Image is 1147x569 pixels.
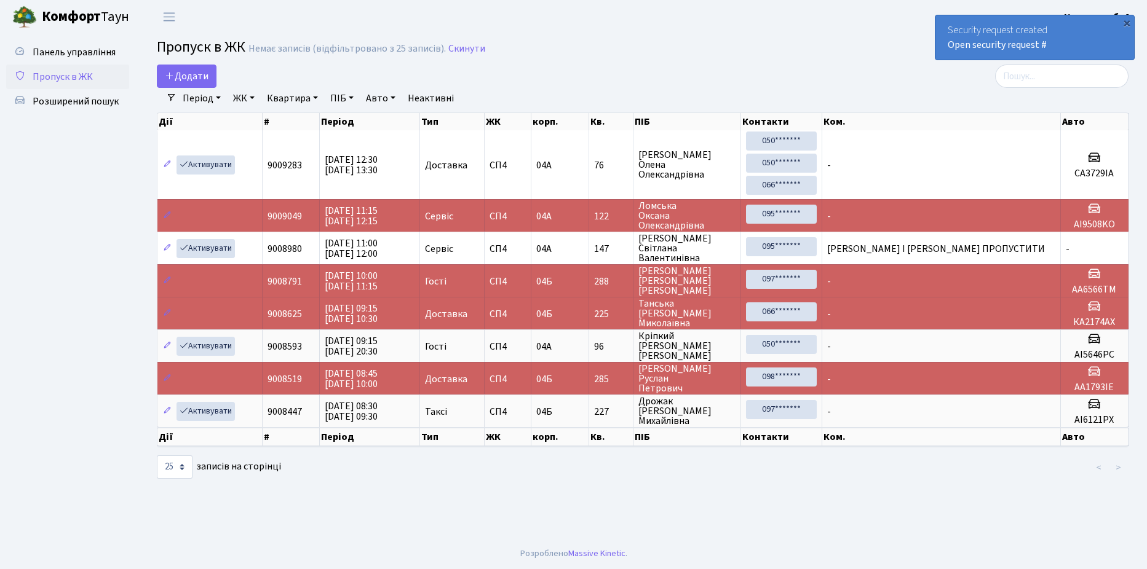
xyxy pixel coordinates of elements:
span: Танська [PERSON_NAME] Миколаївна [638,299,736,328]
a: Massive Kinetic [568,547,625,560]
a: Розширений пошук [6,89,129,114]
span: 9009049 [268,210,302,223]
h5: КА2174АХ [1066,316,1123,328]
a: Неактивні [403,88,459,109]
span: [DATE] 12:30 [DATE] 13:30 [325,153,378,177]
a: Активувати [177,402,235,421]
span: - [827,210,831,223]
span: 04Б [536,275,552,288]
span: СП4 [490,211,526,221]
span: 9008625 [268,307,302,321]
a: Консьєрж б. 4. [1064,10,1132,25]
a: Квартира [262,88,323,109]
div: × [1121,17,1133,29]
div: Немає записів (відфільтровано з 25 записів). [248,43,446,55]
a: Авто [361,88,400,109]
th: Кв. [589,428,633,446]
a: Активувати [177,239,235,258]
span: [PERSON_NAME] І [PERSON_NAME] ПРОПУСТИТИ [827,242,1045,256]
span: Сервіс [425,244,453,254]
a: ПІБ [325,88,359,109]
span: СП4 [490,277,526,286]
a: ЖК [228,88,260,109]
span: Доставка [425,309,467,319]
span: СП4 [490,244,526,254]
span: Гості [425,342,446,351]
span: - [827,340,831,353]
th: Тип [420,113,485,130]
span: 9008519 [268,372,302,386]
span: СП4 [490,407,526,417]
span: - [1066,242,1070,256]
a: Активувати [177,155,235,175]
span: [PERSON_NAME] [PERSON_NAME] [PERSON_NAME] [638,266,736,296]
span: СП4 [490,309,526,319]
a: Активувати [177,337,235,356]
span: - [827,372,831,386]
th: ПІБ [633,113,742,130]
th: ЖК [485,113,531,130]
a: Скинути [448,43,485,55]
span: - [827,405,831,418]
span: 04А [536,159,552,172]
h5: АІ5646РС [1066,349,1123,361]
th: ЖК [485,428,531,446]
select: записів на сторінці [157,455,192,479]
th: Авто [1061,428,1129,446]
span: Дрожак [PERSON_NAME] Михайлівна [638,396,736,426]
th: ПІБ [633,428,742,446]
th: # [263,113,320,130]
span: 9008980 [268,242,302,256]
span: - [827,307,831,321]
label: записів на сторінці [157,455,281,479]
span: Кріпкий [PERSON_NAME] [PERSON_NAME] [638,331,736,361]
b: Консьєрж б. 4. [1064,10,1132,24]
span: Таксі [425,407,447,417]
th: Тип [420,428,485,446]
span: СП4 [490,342,526,351]
span: 288 [594,277,628,286]
span: 9009283 [268,159,302,172]
span: 122 [594,211,628,221]
span: [DATE] 10:00 [DATE] 11:15 [325,269,378,293]
span: 225 [594,309,628,319]
span: 227 [594,407,628,417]
span: СП4 [490,160,526,170]
span: Розширений пошук [33,95,119,108]
th: Дії [157,428,263,446]
button: Переключити навігацію [154,7,185,27]
th: Ком. [822,428,1061,446]
span: [DATE] 09:15 [DATE] 20:30 [325,334,378,358]
span: Ломська Оксана Олександрівна [638,201,736,230]
span: 9008447 [268,405,302,418]
span: 76 [594,160,628,170]
th: Кв. [589,113,633,130]
span: [DATE] 11:15 [DATE] 12:15 [325,204,378,228]
th: Дії [157,113,263,130]
span: - [827,275,831,288]
th: Авто [1061,113,1129,130]
span: Гості [425,277,446,286]
a: Open security request # [948,38,1047,52]
a: Панель управління [6,40,129,65]
a: Період [178,88,226,109]
span: Сервіс [425,211,453,221]
span: [DATE] 11:00 [DATE] 12:00 [325,237,378,261]
span: Пропуск в ЖК [157,36,245,58]
span: 96 [594,342,628,351]
span: 147 [594,244,628,254]
span: Доставка [425,160,467,170]
span: 04А [536,210,552,223]
h5: CA3729IA [1066,168,1123,179]
span: - [827,159,831,172]
span: 04Б [536,372,552,386]
span: 9008791 [268,275,302,288]
span: [DATE] 08:30 [DATE] 09:30 [325,399,378,423]
span: [PERSON_NAME] Олена Олександрівна [638,150,736,179]
span: Пропуск в ЖК [33,70,93,84]
div: Розроблено . [520,547,627,560]
span: [PERSON_NAME] Руслан Петрович [638,364,736,393]
span: Додати [165,69,208,83]
span: Панель управління [33,45,116,59]
span: Таун [42,7,129,28]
